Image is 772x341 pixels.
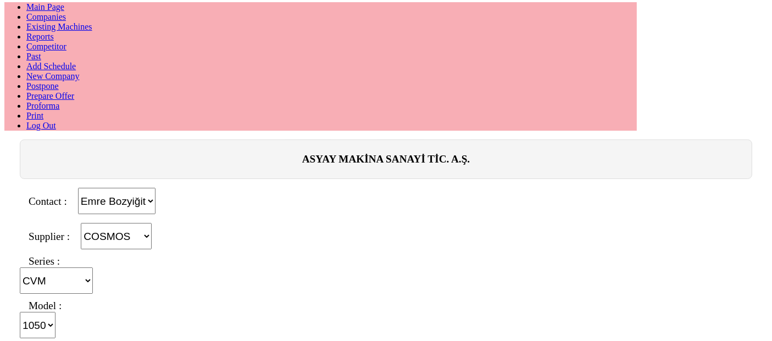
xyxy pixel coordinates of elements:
[26,111,43,120] a: Print
[20,224,79,249] span: Supplier :
[26,91,74,100] a: Prepare Offer
[26,81,59,91] a: Postpone
[20,139,752,179] div: ASYAY MAKİNA SANAYİ TİC. A.Ş.
[26,101,59,110] a: Proforma
[26,42,66,51] a: Competitor
[26,2,64,12] a: Main Page
[26,22,92,31] a: Existing Machines
[26,62,76,71] a: Add Schedule
[26,32,54,41] a: Reports
[20,293,70,318] span: Model :
[20,189,76,214] span: Contact :
[26,121,56,130] a: Log Out
[20,249,69,273] span: Series :
[26,52,41,61] a: Past
[26,71,79,81] a: New Company
[26,12,66,21] a: Companies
